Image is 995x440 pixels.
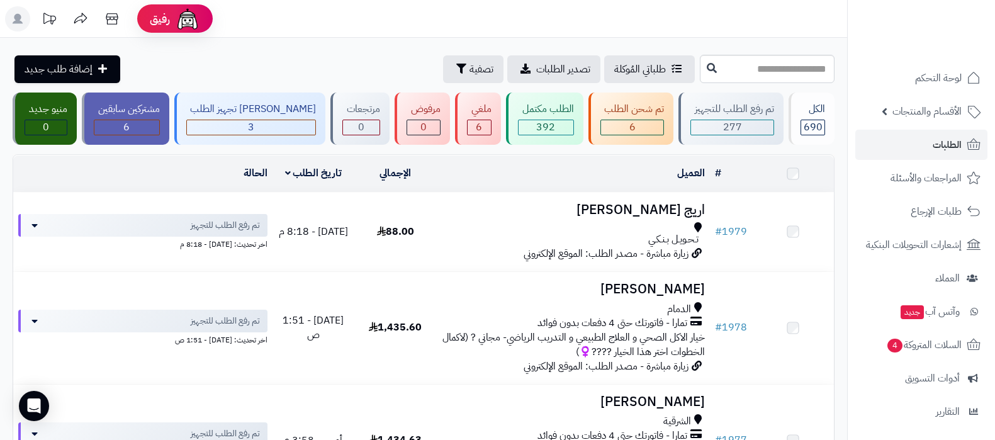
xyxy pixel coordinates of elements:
a: التقارير [855,397,987,427]
a: تم شحن الطلب 6 [586,93,677,145]
span: طلباتي المُوكلة [614,62,666,77]
span: تصدير الطلبات [536,62,590,77]
div: مرفوض [407,102,441,116]
h3: [PERSON_NAME] [441,282,704,296]
a: مرفوض 0 [392,93,453,145]
span: 0 [43,120,49,135]
a: ملغي 6 [453,93,503,145]
div: مرتجعات [342,102,380,116]
span: جديد [901,305,924,319]
a: المراجعات والأسئلة [855,163,987,193]
a: الطلبات [855,130,987,160]
span: 88.00 [377,224,414,239]
a: تصدير الطلبات [507,55,600,83]
span: [DATE] - 1:51 ص [283,313,344,342]
h3: [PERSON_NAME] [441,395,704,409]
span: زيارة مباشرة - مصدر الطلب: الموقع الإلكتروني [524,246,689,261]
span: 3 [248,120,254,135]
span: الطلبات [933,136,962,154]
a: مرتجعات 0 [328,93,392,145]
div: 392 [519,120,573,135]
div: منيو جديد [25,102,67,116]
span: تـحـويـل بـنـكـي [648,232,699,247]
span: خيار الاكل الصحي و العلاج الطبيعي و التدريب الرياضي- مجاني ? (لاكمال الخطوات اختر هذا الخيار ????... [442,330,705,359]
div: الكل [801,102,825,116]
div: مشتركين سابقين [94,102,160,116]
a: الطلب مكتمل 392 [503,93,586,145]
a: وآتس آبجديد [855,296,987,327]
span: 392 [536,120,555,135]
span: 6 [123,120,130,135]
span: 6 [476,120,482,135]
span: # [715,224,722,239]
a: الإجمالي [379,166,411,181]
span: طلبات الإرجاع [911,203,962,220]
span: الدمام [667,302,691,317]
span: 277 [723,120,742,135]
span: وآتس آب [899,303,960,320]
a: مشتركين سابقين 6 [79,93,172,145]
div: 0 [25,120,67,135]
a: إضافة طلب جديد [14,55,120,83]
a: الحالة [244,166,267,181]
a: منيو جديد 0 [10,93,79,145]
a: تحديثات المنصة [33,6,65,35]
span: التقارير [936,403,960,420]
img: ai-face.png [175,6,200,31]
div: 6 [94,120,159,135]
div: اخر تحديث: [DATE] - 1:51 ص [18,332,267,346]
span: تم رفع الطلب للتجهيز [191,315,260,327]
span: رفيق [150,11,170,26]
span: 6 [629,120,636,135]
a: العملاء [855,263,987,293]
span: 690 [804,120,823,135]
div: Open Intercom Messenger [19,391,49,421]
div: اخر تحديث: [DATE] - 8:18 م [18,237,267,250]
a: العميل [677,166,705,181]
a: طلبات الإرجاع [855,196,987,227]
div: الطلب مكتمل [518,102,574,116]
a: # [715,166,721,181]
h3: اريج [PERSON_NAME] [441,203,704,217]
span: الشرقية [663,414,691,429]
span: لوحة التحكم [915,69,962,87]
a: تاريخ الطلب [285,166,342,181]
span: إشعارات التحويلات البنكية [866,236,962,254]
span: 4 [887,339,902,353]
span: أدوات التسويق [905,369,960,387]
span: 0 [358,120,364,135]
div: 0 [407,120,440,135]
div: تم شحن الطلب [600,102,665,116]
span: 1,435.60 [369,320,422,335]
div: 3 [187,120,316,135]
div: 277 [691,120,773,135]
div: ملغي [467,102,492,116]
a: #1978 [715,320,747,335]
span: السلات المتروكة [886,336,962,354]
a: #1979 [715,224,747,239]
span: [DATE] - 8:18 م [279,224,348,239]
a: الكل690 [786,93,837,145]
span: تمارا - فاتورتك حتى 4 دفعات بدون فوائد [537,316,687,330]
div: 6 [601,120,664,135]
span: المراجعات والأسئلة [891,169,962,187]
span: العملاء [935,269,960,287]
span: # [715,320,722,335]
button: تصفية [443,55,503,83]
div: تم رفع الطلب للتجهيز [690,102,774,116]
span: زيارة مباشرة - مصدر الطلب: الموقع الإلكتروني [524,359,689,374]
span: 0 [420,120,427,135]
a: طلباتي المُوكلة [604,55,695,83]
span: تم رفع الطلب للتجهيز [191,219,260,232]
span: تم رفع الطلب للتجهيز [191,427,260,440]
a: أدوات التسويق [855,363,987,393]
span: الأقسام والمنتجات [892,103,962,120]
div: [PERSON_NAME] تجهيز الطلب [186,102,317,116]
img: logo-2.png [909,32,983,59]
a: [PERSON_NAME] تجهيز الطلب 3 [172,93,329,145]
span: إضافة طلب جديد [25,62,93,77]
div: 6 [468,120,491,135]
div: 0 [343,120,379,135]
a: تم رفع الطلب للتجهيز 277 [676,93,786,145]
a: لوحة التحكم [855,63,987,93]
